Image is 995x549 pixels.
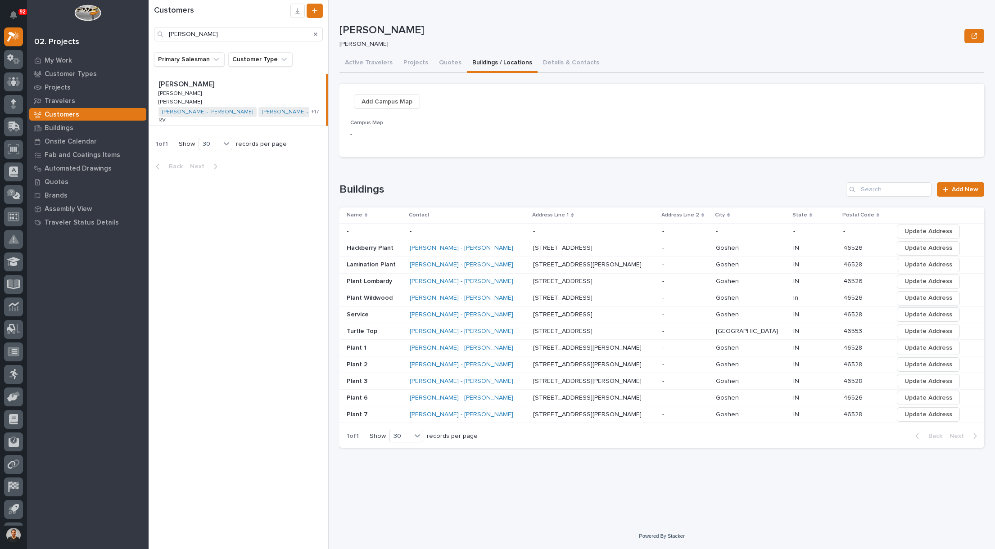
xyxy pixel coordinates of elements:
button: Next [946,432,984,440]
p: Quotes [45,178,68,186]
span: Update Address [905,342,952,353]
p: IN [793,276,801,285]
tr: Plant 2Plant 2 [PERSON_NAME] - [PERSON_NAME] [STREET_ADDRESS][PERSON_NAME][STREET_ADDRESS][PERSON... [339,356,984,373]
p: Plant Wildwood [347,292,394,302]
tr: Plant 7Plant 7 [PERSON_NAME] - [PERSON_NAME] [STREET_ADDRESS][PERSON_NAME][STREET_ADDRESS][PERSON... [339,406,984,423]
p: [STREET_ADDRESS][PERSON_NAME] [533,359,643,369]
a: [PERSON_NAME] - [PERSON_NAME] [410,328,513,335]
p: IN [793,376,801,385]
p: IN [793,243,801,252]
span: Update Address [905,376,952,387]
p: Customers [45,111,79,119]
button: Update Address [897,341,960,355]
p: 46528 [843,309,864,319]
p: - [843,226,847,235]
span: Add New [952,186,978,193]
h1: Buildings [339,183,842,196]
a: Brands [27,189,149,202]
a: [PERSON_NAME] - [PERSON_NAME] [410,344,513,352]
p: [STREET_ADDRESS] [533,292,594,302]
span: Back [163,162,183,171]
p: - [347,226,351,235]
p: - [662,226,666,235]
input: Search [846,182,932,197]
button: Update Address [897,307,960,322]
p: Name [347,210,362,220]
a: [PERSON_NAME] - [PERSON_NAME] [410,411,513,418]
p: [STREET_ADDRESS][PERSON_NAME] [533,342,643,352]
button: Active Travelers [339,54,398,73]
p: [PERSON_NAME] [339,24,961,37]
p: Contact [409,210,430,220]
button: Update Address [897,374,960,388]
p: Turtle Top [347,326,379,335]
p: Plant 3 [347,376,369,385]
p: [PERSON_NAME] [339,40,957,48]
p: Assembly View [45,205,92,213]
p: - [662,342,666,352]
p: IN [793,326,801,335]
span: Update Address [905,226,952,237]
tr: Plant LombardyPlant Lombardy [PERSON_NAME] - [PERSON_NAME] [STREET_ADDRESS][STREET_ADDRESS] -- Go... [339,273,984,290]
p: IN [793,309,801,319]
a: Onsite Calendar [27,135,149,148]
span: + 17 [311,109,319,115]
input: Search [154,27,323,41]
p: Automated Drawings [45,165,112,173]
p: - [662,376,666,385]
span: Update Address [905,243,952,253]
p: IN [793,392,801,402]
p: 46528 [843,259,864,269]
p: Goshen [716,342,741,352]
p: [STREET_ADDRESS][PERSON_NAME] [533,409,643,418]
p: [STREET_ADDRESS] [533,326,594,335]
button: Update Address [897,407,960,422]
p: 46553 [843,326,864,335]
p: Show [179,140,195,148]
p: Buildings [45,124,73,132]
p: Traveler Status Details [45,219,119,227]
p: - [533,226,537,235]
p: Goshen [716,392,741,402]
p: - [662,292,666,302]
div: Notifications92 [11,11,23,25]
img: Workspace Logo [74,4,101,21]
p: - [662,243,666,252]
p: City [715,210,725,220]
p: Show [370,432,386,440]
p: Plant 2 [347,359,369,369]
p: 92 [20,9,26,15]
p: - [662,359,666,369]
button: Quotes [434,54,467,73]
a: [PERSON_NAME] - [PERSON_NAME] [410,378,513,385]
p: 1 of 1 [339,425,366,447]
button: Back [908,432,946,440]
p: Address Line 1 [532,210,569,220]
span: Update Address [905,276,952,287]
span: Campus Map [350,120,383,126]
a: Quotes [27,175,149,189]
tr: Hackberry PlantHackberry Plant [PERSON_NAME] - [PERSON_NAME] [STREET_ADDRESS][STREET_ADDRESS] -- ... [339,240,984,256]
a: Projects [27,81,149,94]
p: Lamination Plant [347,259,398,269]
p: 46526 [843,276,864,285]
a: Fab and Coatings Items [27,148,149,162]
p: [PERSON_NAME] [158,97,204,105]
p: Customer Types [45,70,97,78]
p: - [662,259,666,269]
tr: -- --- -- -- -- -- Update Address [339,223,984,240]
h1: Customers [154,6,290,16]
span: Update Address [905,359,952,370]
button: Update Address [897,357,960,372]
p: Plant Lombardy [347,276,394,285]
p: Goshen [716,409,741,418]
p: Goshen [716,243,741,252]
tr: Plant 3Plant 3 [PERSON_NAME] - [PERSON_NAME] [STREET_ADDRESS][PERSON_NAME][STREET_ADDRESS][PERSON... [339,373,984,390]
p: - [662,309,666,319]
p: - [662,326,666,335]
a: [PERSON_NAME] - [PERSON_NAME] [410,311,513,319]
p: Goshen [716,376,741,385]
a: Travelers [27,94,149,108]
p: Plant 7 [347,409,370,418]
